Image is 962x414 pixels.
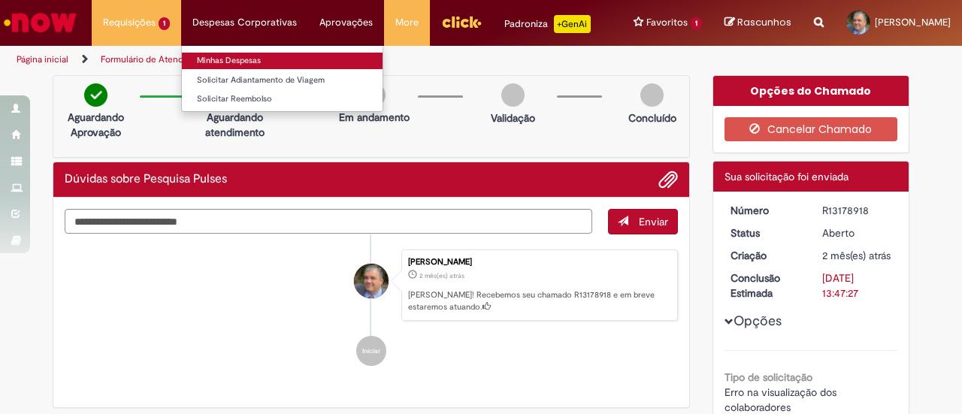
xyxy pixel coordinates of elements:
span: Despesas Corporativas [192,15,297,30]
span: Requisições [103,15,156,30]
img: check-circle-green.png [84,83,107,107]
p: +GenAi [554,15,591,33]
p: [PERSON_NAME]! Recebemos seu chamado R13178918 e em breve estaremos atuando. [408,289,670,313]
div: Luciano De Sousa Vasconcelos [354,264,389,298]
a: Formulário de Atendimento [101,53,212,65]
dt: Conclusão Estimada [719,270,812,301]
span: 2 mês(es) atrás [419,271,464,280]
li: Luciano De Sousa Vasconcelos [65,249,678,322]
h2: Dúvidas sobre Pesquisa Pulses Histórico de tíquete [65,173,227,186]
a: Minhas Despesas [182,53,383,69]
a: Solicitar Adiantamento de Viagem [182,72,383,89]
span: Sua solicitação foi enviada [725,170,849,183]
b: Tipo de solicitação [725,370,812,384]
span: [PERSON_NAME] [875,16,951,29]
a: Solicitar Reembolso [182,91,383,107]
div: R13178918 [822,203,892,218]
ul: Histórico de tíquete [65,234,678,382]
p: Aguardando Aprovação [59,110,132,140]
span: Rascunhos [737,15,791,29]
img: ServiceNow [2,8,79,38]
time: 13/06/2025 15:47:23 [419,271,464,280]
button: Enviar [608,209,678,234]
time: 13/06/2025 15:47:23 [822,249,891,262]
button: Cancelar Chamado [725,117,898,141]
span: More [395,15,419,30]
dt: Status [719,225,812,240]
span: Erro na visualização dos colaboradores [725,385,839,414]
img: img-circle-grey.png [501,83,525,107]
p: Concluído [628,110,676,125]
div: [DATE] 13:47:27 [822,270,892,301]
dt: Criação [719,248,812,263]
span: Enviar [639,215,668,228]
span: Favoritos [646,15,688,30]
span: 2 mês(es) atrás [822,249,891,262]
span: 1 [159,17,170,30]
textarea: Digite sua mensagem aqui... [65,209,592,234]
p: Validação [491,110,535,125]
img: img-circle-grey.png [640,83,664,107]
ul: Despesas Corporativas [181,45,383,112]
p: Em andamento [339,110,410,125]
div: Opções do Chamado [713,76,909,106]
div: Padroniza [504,15,591,33]
div: [PERSON_NAME] [408,258,670,267]
p: Aguardando atendimento [198,110,271,140]
div: 13/06/2025 15:47:23 [822,248,892,263]
dt: Número [719,203,812,218]
a: Rascunhos [725,16,791,30]
a: Página inicial [17,53,68,65]
img: click_logo_yellow_360x200.png [441,11,482,33]
div: Aberto [822,225,892,240]
button: Adicionar anexos [658,170,678,189]
span: 1 [691,17,702,30]
ul: Trilhas de página [11,46,630,74]
span: Aprovações [319,15,373,30]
